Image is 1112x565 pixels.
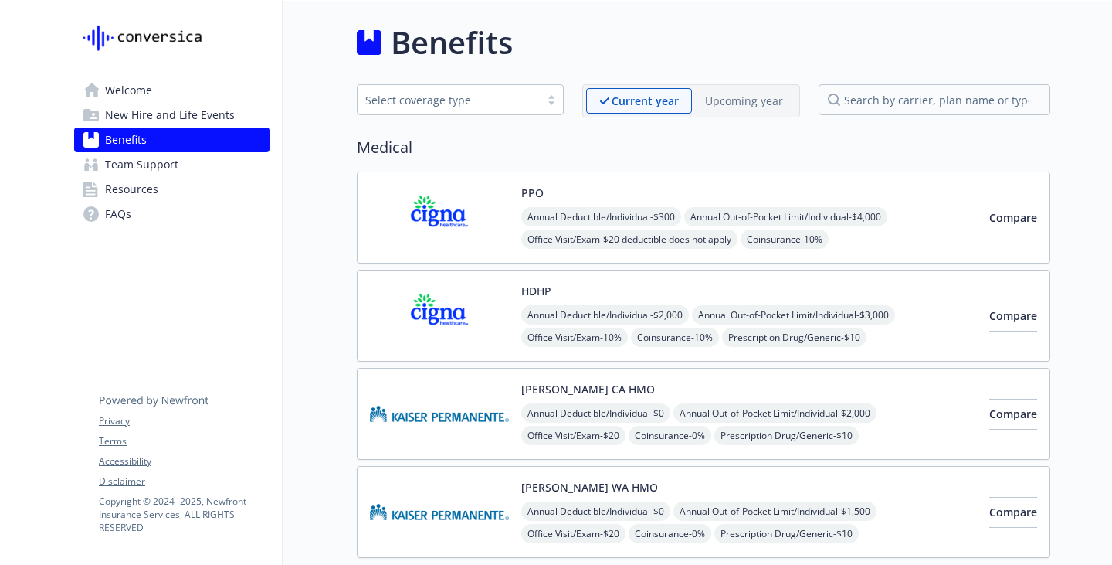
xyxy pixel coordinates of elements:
a: Welcome [74,78,270,103]
button: [PERSON_NAME] WA HMO [521,479,658,495]
span: New Hire and Life Events [105,103,235,128]
p: Upcoming year [705,93,783,109]
button: Compare [989,497,1037,528]
span: Annual Deductible/Individual - $300 [521,207,681,226]
span: Benefits [105,128,147,152]
img: CIGNA carrier logo [370,283,509,349]
img: CIGNA carrier logo [370,185,509,250]
span: Prescription Drug/Generic - $10 [714,524,859,543]
button: Compare [989,399,1037,430]
h1: Benefits [391,19,513,66]
h2: Medical [357,136,1050,159]
span: Coinsurance - 10% [741,230,829,249]
span: Team Support [105,152,178,177]
span: Annual Out-of-Pocket Limit/Individual - $3,000 [692,305,895,325]
span: Compare [989,308,1037,323]
img: Kaiser Permanente of Washington carrier logo [370,479,509,545]
span: Office Visit/Exam - $20 deductible does not apply [521,230,737,249]
div: Select coverage type [365,92,532,108]
p: Copyright © 2024 - 2025 , Newfront Insurance Services, ALL RIGHTS RESERVED [99,495,269,534]
span: Coinsurance - 10% [631,328,719,347]
span: Coinsurance - 0% [629,426,711,445]
a: New Hire and Life Events [74,103,270,128]
a: Team Support [74,152,270,177]
span: Office Visit/Exam - $20 [521,524,625,543]
span: Compare [989,210,1037,225]
a: Terms [99,434,269,448]
button: [PERSON_NAME] CA HMO [521,381,655,397]
span: Prescription Drug/Generic - $10 [714,426,859,445]
span: Annual Out-of-Pocket Limit/Individual - $1,500 [673,502,876,521]
a: FAQs [74,202,270,226]
button: Compare [989,301,1037,332]
span: Compare [989,505,1037,519]
span: Office Visit/Exam - 10% [521,328,628,347]
span: Compare [989,407,1037,421]
span: FAQs [105,202,131,226]
span: Annual Deductible/Individual - $2,000 [521,305,689,325]
p: Current year [612,93,679,109]
a: Privacy [99,414,269,428]
span: Welcome [105,78,152,103]
button: Compare [989,203,1037,233]
a: Disclaimer [99,475,269,488]
input: search by carrier, plan name or type [819,84,1050,115]
span: Annual Out-of-Pocket Limit/Individual - $2,000 [673,403,876,423]
span: Office Visit/Exam - $20 [521,426,625,445]
span: Annual Deductible/Individual - $0 [521,403,670,423]
a: Accessibility [99,454,269,468]
a: Resources [74,177,270,202]
button: HDHP [521,283,551,299]
span: Prescription Drug/Generic - $10 [722,328,866,347]
button: PPO [521,185,544,201]
span: Coinsurance - 0% [629,524,711,543]
span: Annual Deductible/Individual - $0 [521,502,670,521]
a: Benefits [74,128,270,152]
span: Resources [105,177,158,202]
span: Annual Out-of-Pocket Limit/Individual - $4,000 [684,207,887,226]
img: Kaiser Permanente Insurance Company carrier logo [370,381,509,447]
